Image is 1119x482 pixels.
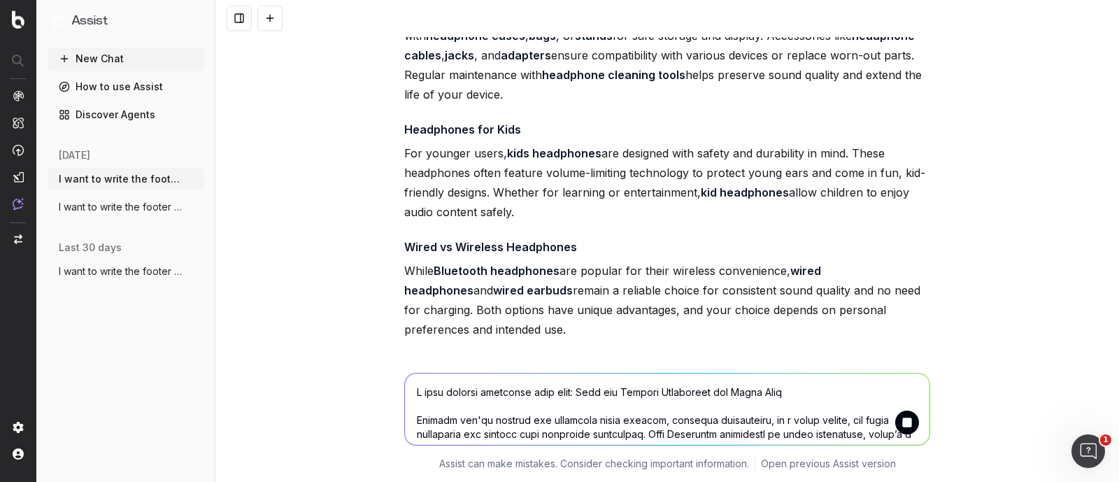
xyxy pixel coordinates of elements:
[445,48,474,62] strong: jacks
[761,457,896,471] a: Open previous Assist version
[434,264,559,278] strong: Bluetooth headphones
[13,171,24,183] img: Studio
[48,48,204,70] button: New Chat
[59,264,182,278] span: I want to write the footer text. The foo
[501,48,551,62] strong: adapters
[59,200,182,214] span: I want to write the footer text. The foo
[48,104,204,126] a: Discover Agents
[439,457,749,471] p: Assist can make mistakes. Consider checking important information.
[493,283,573,297] strong: wired earbuds
[48,168,204,190] button: I want to write the footer text. The foo
[404,143,930,222] p: For younger users, are designed with safety and durability in mind. These headphones often featur...
[13,422,24,433] img: Setting
[14,234,22,244] img: Switch project
[701,185,789,199] strong: kid headphones
[59,241,122,255] span: last 30 days
[48,76,204,98] a: How to use Assist
[13,90,24,101] img: Analytics
[13,144,24,156] img: Activation
[53,11,199,31] button: Assist
[507,146,601,160] strong: kids headphones
[71,11,108,31] h1: Assist
[13,198,24,210] img: Assist
[48,196,204,218] button: I want to write the footer text. The foo
[404,121,930,138] h4: Headphones for Kids
[13,117,24,129] img: Intelligence
[59,172,182,186] span: I want to write the footer text. The foo
[59,148,90,162] span: [DATE]
[12,10,24,29] img: Botify logo
[13,448,24,460] img: My account
[1100,434,1111,446] span: 1
[48,260,204,283] button: I want to write the footer text. The foo
[1071,434,1105,468] iframe: Intercom live chat
[53,14,66,27] img: Assist
[542,68,685,82] strong: headphone cleaning tools
[404,261,930,339] p: While are popular for their wireless convenience, and remain a reliable choice for consistent sou...
[404,239,930,255] h4: Wired vs Wireless Headphones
